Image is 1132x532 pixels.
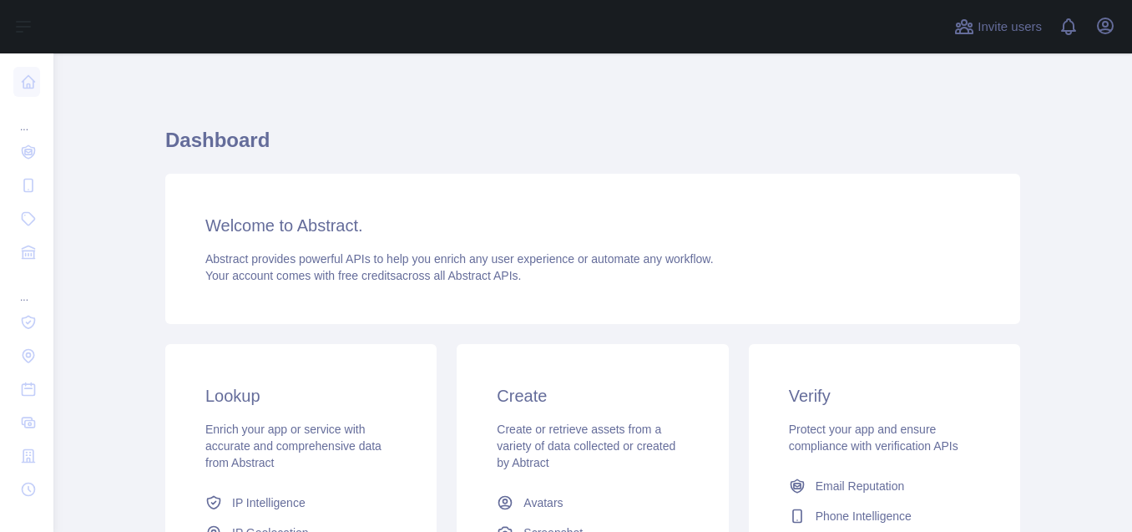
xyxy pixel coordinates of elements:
h3: Create [497,384,688,408]
a: IP Intelligence [199,488,403,518]
span: Protect your app and ensure compliance with verification APIs [789,423,958,453]
a: Phone Intelligence [782,501,987,531]
h3: Lookup [205,384,397,408]
span: Email Reputation [816,478,905,494]
span: Avatars [523,494,563,511]
span: Abstract provides powerful APIs to help you enrich any user experience or automate any workflow. [205,252,714,266]
div: ... [13,271,40,304]
h1: Dashboard [165,127,1020,167]
div: ... [13,100,40,134]
a: Avatars [490,488,695,518]
h3: Welcome to Abstract. [205,214,980,237]
span: Create or retrieve assets from a variety of data collected or created by Abtract [497,423,675,469]
span: Invite users [978,18,1042,37]
span: Phone Intelligence [816,508,912,524]
span: IP Intelligence [232,494,306,511]
h3: Verify [789,384,980,408]
span: free credits [338,269,396,282]
span: Your account comes with across all Abstract APIs. [205,269,521,282]
span: Enrich your app or service with accurate and comprehensive data from Abstract [205,423,382,469]
button: Invite users [951,13,1045,40]
a: Email Reputation [782,471,987,501]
